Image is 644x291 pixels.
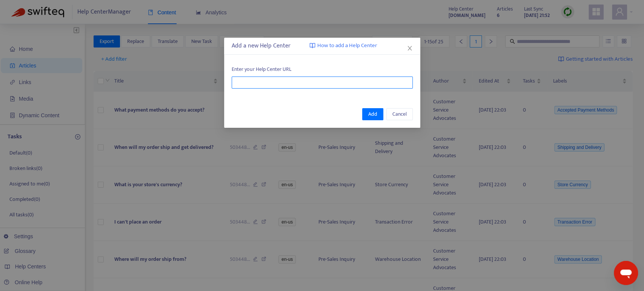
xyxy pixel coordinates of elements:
[392,110,407,118] span: Cancel
[407,45,413,51] span: close
[309,41,377,50] a: How to add a Help Center
[386,108,413,120] button: Cancel
[614,261,638,285] iframe: Button to launch messaging window
[309,43,315,49] img: image-link
[232,41,413,51] div: Add a new Help Center
[406,44,414,52] button: Close
[317,41,377,50] span: How to add a Help Center
[368,110,377,118] span: Add
[362,108,383,120] button: Add
[232,65,413,74] span: Enter your Help Center URL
